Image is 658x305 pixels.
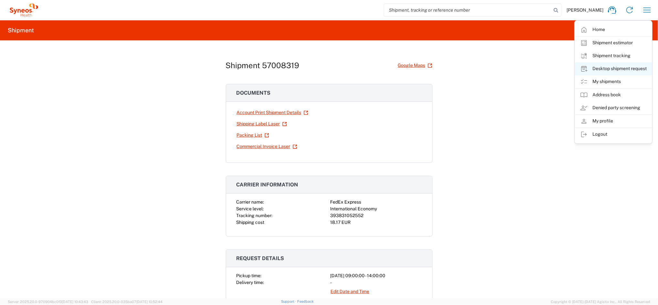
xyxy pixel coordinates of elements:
[384,4,551,16] input: Shipment, tracking or reference number
[297,300,314,303] a: Feedback
[236,220,265,225] span: Shipping cost
[236,199,264,205] span: Carrier name:
[575,115,652,128] a: My profile
[575,101,652,114] a: Denied party screening
[330,212,422,219] div: 393831052552
[330,272,422,279] div: [DATE] 09:00:00 - 14:00:00
[330,279,422,286] div: -
[236,280,264,285] span: Delivery time:
[8,300,88,304] span: Server: 2025.20.0-970904bc0f3
[575,23,652,36] a: Home
[226,61,299,70] h1: Shipment 57008319
[236,118,287,130] a: Shipping Label Laser
[236,255,284,261] span: Request details
[575,49,652,62] a: Shipment tracking
[236,273,262,278] span: Pickup time:
[236,182,298,188] span: Carrier information
[330,286,370,297] a: Edit Date and Time
[236,298,261,303] span: Cost center
[575,37,652,49] a: Shipment estimator
[236,213,273,218] span: Tracking number:
[575,89,652,101] a: Address book
[236,130,269,141] a: Packing List
[575,128,652,141] a: Logout
[62,300,88,304] span: [DATE] 10:43:43
[236,141,298,152] a: Commercial Invoice Laser
[330,219,422,226] div: 18.17 EUR
[551,299,650,305] span: Copyright © [DATE]-[DATE] Agistix Inc., All Rights Reserved
[575,75,652,88] a: My shipments
[236,107,308,118] a: Account Print Shipment Details
[330,297,422,304] div: 4510
[398,60,433,71] a: Google Maps
[236,206,264,211] span: Service level:
[330,199,422,205] div: FedEx Express
[236,90,271,96] span: Documents
[8,26,34,34] h2: Shipment
[567,7,603,13] span: [PERSON_NAME]
[136,300,162,304] span: [DATE] 10:52:44
[91,300,162,304] span: Client: 2025.20.0-035ba07
[330,205,422,212] div: International Economy
[575,62,652,75] a: Desktop shipment request
[281,300,297,303] a: Support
